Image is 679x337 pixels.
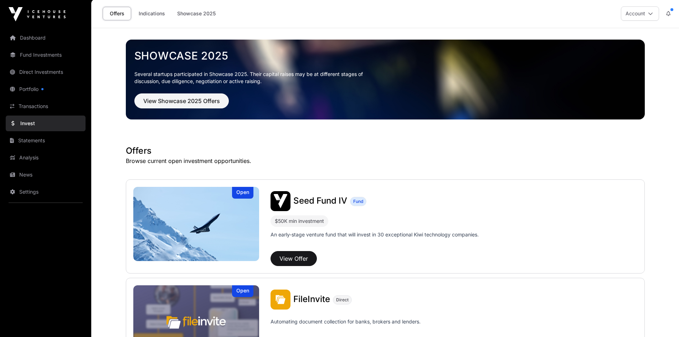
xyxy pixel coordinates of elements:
[232,285,253,297] div: Open
[134,7,170,20] a: Indications
[232,187,253,199] div: Open
[126,145,645,157] h1: Offers
[6,98,86,114] a: Transactions
[134,49,636,62] a: Showcase 2025
[353,199,363,204] span: Fund
[6,150,86,165] a: Analysis
[293,294,330,304] span: FileInvite
[126,40,645,119] img: Showcase 2025
[134,101,229,108] a: View Showcase 2025 Offers
[133,187,259,261] a: Seed Fund IVOpen
[143,97,220,105] span: View Showcase 2025 Offers
[6,133,86,148] a: Statements
[621,6,659,21] button: Account
[173,7,220,20] a: Showcase 2025
[336,297,349,303] span: Direct
[293,195,347,206] span: Seed Fund IV
[271,215,328,227] div: $50K min investment
[293,196,347,206] a: Seed Fund IV
[133,187,259,261] img: Seed Fund IV
[6,64,86,80] a: Direct Investments
[293,295,330,304] a: FileInvite
[134,93,229,108] button: View Showcase 2025 Offers
[643,303,679,337] iframe: Chat Widget
[6,47,86,63] a: Fund Investments
[9,7,66,21] img: Icehouse Ventures Logo
[6,116,86,131] a: Invest
[6,81,86,97] a: Portfolio
[6,184,86,200] a: Settings
[6,167,86,183] a: News
[134,71,374,85] p: Several startups participated in Showcase 2025. Their capital raises may be at different stages o...
[6,30,86,46] a: Dashboard
[126,157,645,165] p: Browse current open investment opportunities.
[271,290,290,310] img: FileInvite
[271,191,290,211] img: Seed Fund IV
[271,251,317,266] button: View Offer
[271,318,421,335] p: Automating document collection for banks, brokers and lenders.
[103,7,131,20] a: Offers
[275,217,324,225] div: $50K min investment
[271,231,479,238] p: An early-stage venture fund that will invest in 30 exceptional Kiwi technology companies.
